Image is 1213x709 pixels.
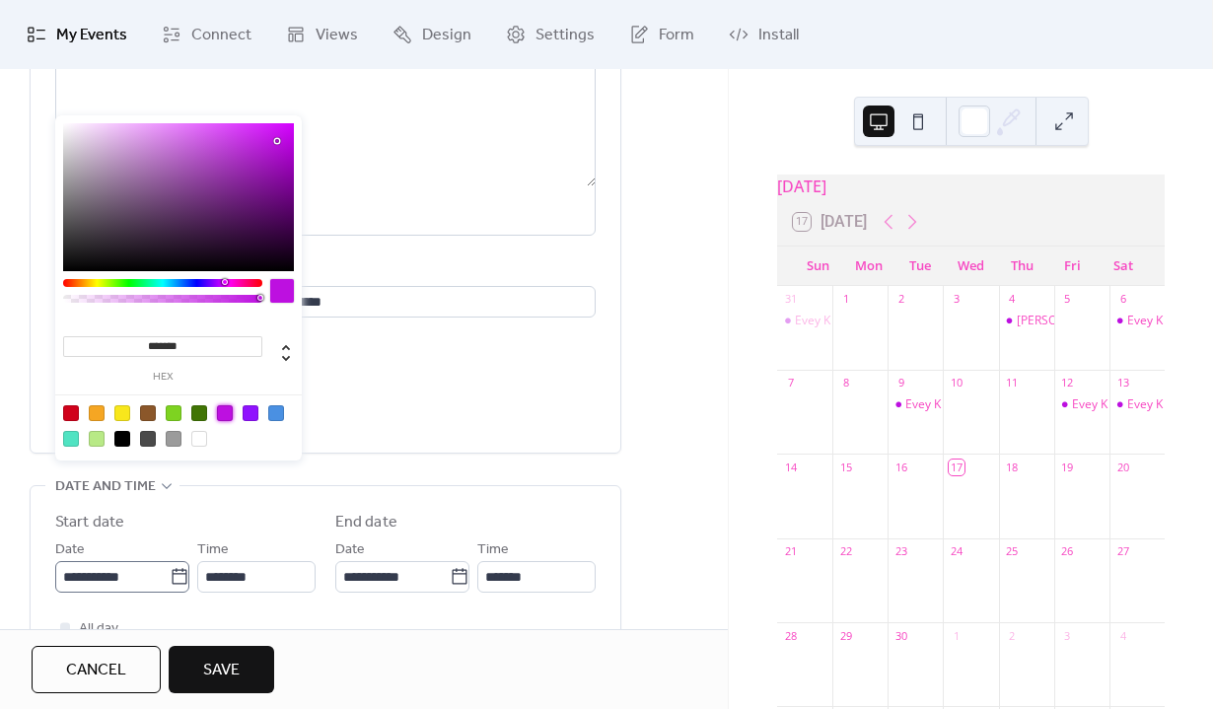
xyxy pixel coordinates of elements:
[893,628,908,643] div: 30
[335,511,397,534] div: End date
[1060,376,1075,390] div: 12
[191,405,207,421] div: #417505
[1109,313,1165,329] div: Evey K at Cherry Creek Market
[1054,396,1109,413] div: Evey K At Back East Home 5th Anniversary Party
[378,8,486,61] a: Design
[838,628,853,643] div: 29
[838,292,853,307] div: 1
[203,659,240,682] span: Save
[1115,376,1130,390] div: 13
[191,431,207,447] div: #FFFFFF
[949,460,963,474] div: 17
[55,475,156,499] span: Date and time
[893,544,908,559] div: 23
[1060,628,1075,643] div: 3
[169,646,274,693] button: Save
[1005,376,1020,390] div: 11
[793,247,844,286] div: Sun
[1115,628,1130,643] div: 4
[491,8,609,61] a: Settings
[949,376,963,390] div: 10
[783,292,798,307] div: 31
[838,376,853,390] div: 8
[659,24,694,47] span: Form
[1098,247,1149,286] div: Sat
[197,538,229,562] span: Time
[888,396,943,413] div: Evey K At Evergreen Market
[56,24,127,47] span: My Events
[949,292,963,307] div: 3
[838,460,853,474] div: 15
[1115,544,1130,559] div: 27
[243,405,258,421] div: #9013FE
[12,8,142,61] a: My Events
[949,628,963,643] div: 1
[1005,628,1020,643] div: 2
[422,24,471,47] span: Design
[1115,460,1130,474] div: 20
[271,8,373,61] a: Views
[1109,396,1165,413] div: Evey K at Cherry Creek Market
[1060,292,1075,307] div: 5
[140,431,156,447] div: #4A4A4A
[1115,292,1130,307] div: 6
[783,628,798,643] div: 28
[758,24,799,47] span: Install
[89,431,105,447] div: #B8E986
[316,24,358,47] span: Views
[55,259,592,283] div: Location
[946,247,997,286] div: Wed
[894,247,946,286] div: Tue
[477,538,509,562] span: Time
[795,313,966,329] div: Evey K at [GEOGRAPHIC_DATA]
[838,544,853,559] div: 22
[114,405,130,421] div: #F8E71C
[1005,460,1020,474] div: 18
[63,405,79,421] div: #D0021B
[714,8,814,61] a: Install
[335,538,365,562] span: Date
[66,659,126,682] span: Cancel
[32,646,161,693] button: Cancel
[893,292,908,307] div: 2
[949,544,963,559] div: 24
[268,405,284,421] div: #4A90E2
[1060,544,1075,559] div: 26
[783,376,798,390] div: 7
[783,544,798,559] div: 21
[166,405,181,421] div: #7ED321
[614,8,709,61] a: Form
[89,405,105,421] div: #F5A623
[1060,460,1075,474] div: 19
[783,460,798,474] div: 14
[63,372,262,383] label: hex
[893,376,908,390] div: 9
[844,247,895,286] div: Mon
[893,460,908,474] div: 16
[140,405,156,421] div: #8B572A
[191,24,251,47] span: Connect
[63,431,79,447] div: #50E3C2
[1005,292,1020,307] div: 4
[999,313,1054,329] div: Evey K at Aspen Grove
[166,431,181,447] div: #9B9B9B
[147,8,266,61] a: Connect
[55,511,124,534] div: Start date
[905,396,1078,413] div: Evey K At [GEOGRAPHIC_DATA]
[79,617,118,641] span: All day
[777,175,1165,198] div: [DATE]
[1005,544,1020,559] div: 25
[777,313,832,329] div: Evey K at Bellview Station
[55,538,85,562] span: Date
[114,431,130,447] div: #000000
[996,247,1047,286] div: Thu
[217,405,233,421] div: #BD10E0
[535,24,595,47] span: Settings
[1047,247,1099,286] div: Fri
